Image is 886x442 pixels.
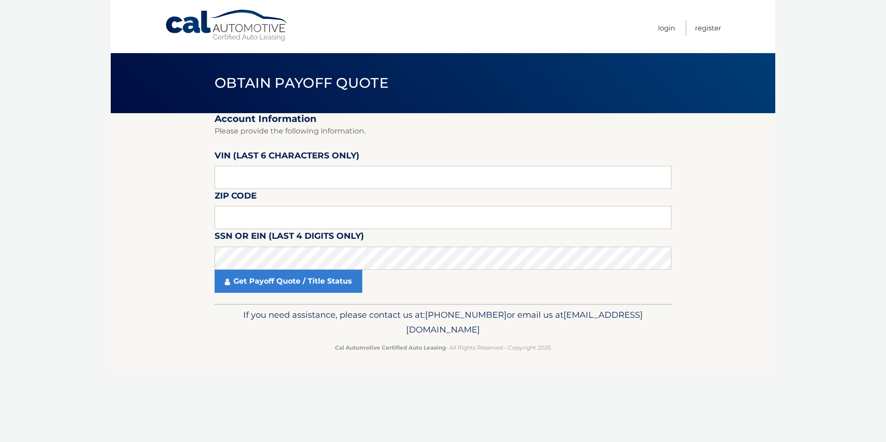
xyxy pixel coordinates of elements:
span: Obtain Payoff Quote [215,74,389,91]
span: [PHONE_NUMBER] [425,309,507,320]
a: Login [658,20,675,36]
label: VIN (last 6 characters only) [215,149,359,166]
p: Please provide the following information. [215,125,671,138]
h2: Account Information [215,113,671,125]
a: Cal Automotive [165,9,289,42]
strong: Cal Automotive Certified Auto Leasing [335,344,446,351]
label: Zip Code [215,189,257,206]
p: If you need assistance, please contact us at: or email us at [221,308,665,337]
a: Get Payoff Quote / Title Status [215,270,362,293]
label: SSN or EIN (last 4 digits only) [215,229,364,246]
p: - All Rights Reserved - Copyright 2025 [221,343,665,352]
a: Register [695,20,721,36]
